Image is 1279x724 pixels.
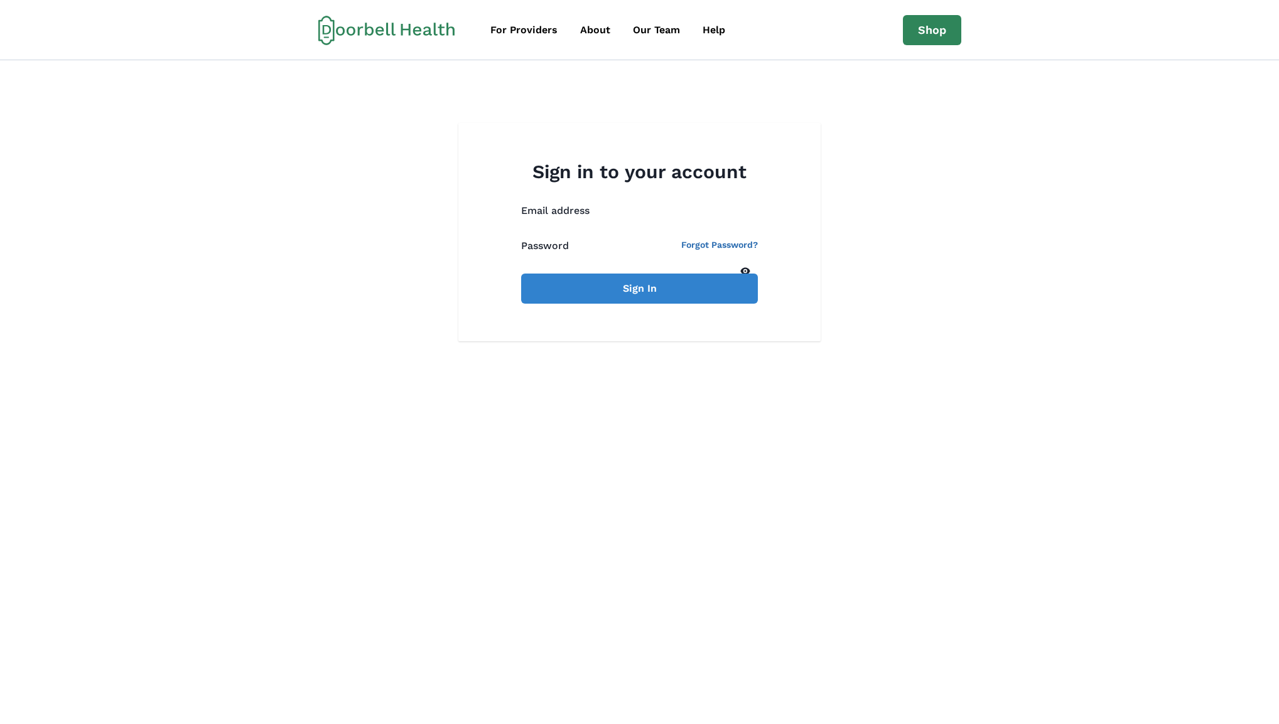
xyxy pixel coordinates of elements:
[521,238,569,253] label: Password
[570,18,620,43] a: About
[693,18,735,43] a: Help
[703,23,725,38] div: Help
[521,203,750,218] label: Email address
[580,23,610,38] div: About
[903,15,961,45] a: Shop
[490,23,558,38] div: For Providers
[681,238,758,258] a: Forgot Password?
[521,274,758,304] button: Sign In
[521,161,758,183] h2: Sign in to your account
[733,258,758,284] button: Reveal password
[623,18,690,43] a: Our Team
[633,23,680,38] div: Our Team
[480,18,568,43] a: For Providers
